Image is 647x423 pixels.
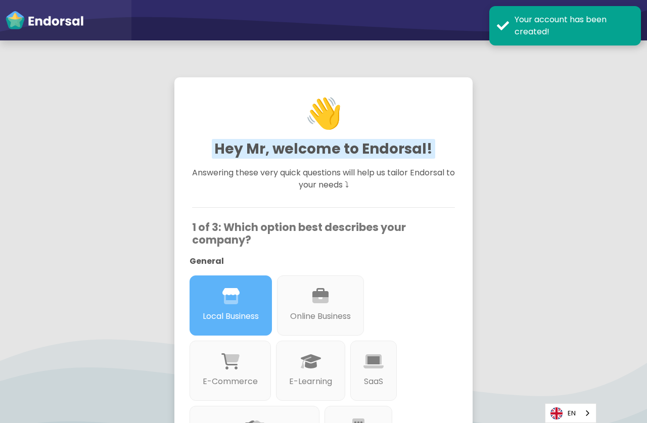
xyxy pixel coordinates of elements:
aside: Language selected: English [545,403,596,423]
p: E-Learning [289,375,332,388]
a: EN [545,404,596,422]
span: Answering these very quick questions will help us tailor Endorsal to your needs ⤵︎ [192,167,455,191]
div: Your account has been created! [515,14,633,38]
p: General [190,255,442,267]
div: Language [545,403,596,423]
p: Local Business [203,310,259,322]
span: 1 of 3: Which option best describes your company? [192,220,406,247]
h1: 👋 [192,62,455,165]
p: Online Business [290,310,351,322]
p: E-Commerce [203,375,258,388]
p: SaaS [363,375,384,388]
span: Hey Mr, welcome to Endorsal! [212,139,435,159]
img: endorsal-logo-white@2x.png [5,10,84,30]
